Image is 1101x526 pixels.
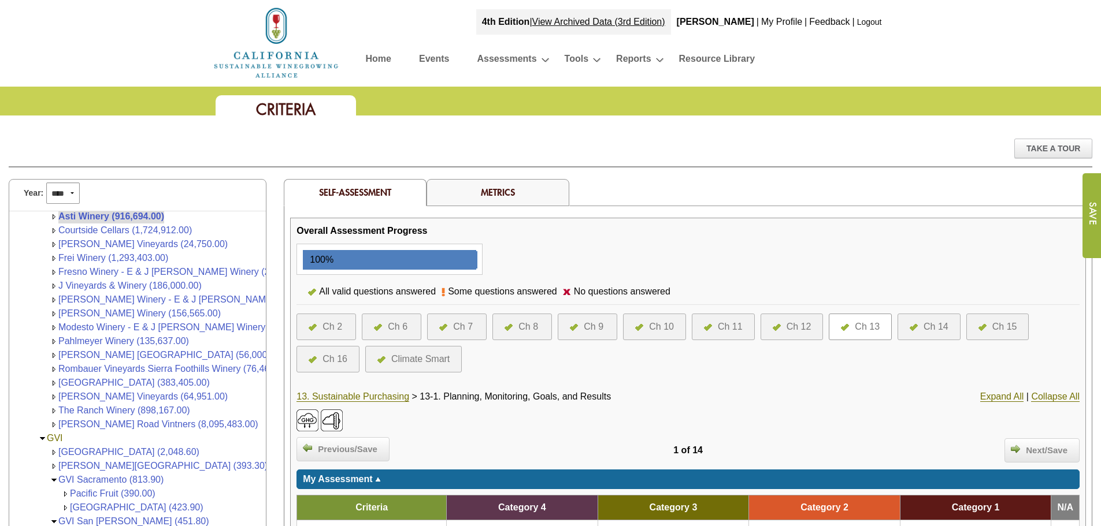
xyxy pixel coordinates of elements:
a: Ch 6 [374,320,409,334]
a: [PERSON_NAME] Road Vintners (8,095,483.00) [58,419,258,429]
span: Next/Save [1020,444,1073,457]
img: icon-all-questions-answered.png [439,324,447,331]
div: Click to toggle my assessment information [296,469,1080,489]
a: Climate Smart [377,352,450,366]
a: Pacific Fruit (390.00) [70,488,155,498]
div: Some questions answered [445,285,563,299]
span: 1 of 14 [673,445,703,455]
a: Metrics [481,186,515,198]
a: Courtside Cellars (1,724,912.00) [58,225,192,235]
img: icon-all-questions-answered.png [374,324,382,331]
span: 13-1. Planning, Monitoring, Goals, and Results [420,391,611,401]
a: [PERSON_NAME] Winery - E & J [PERSON_NAME] Winery (38,858,477.00) [58,294,374,304]
strong: 4th Edition [482,17,530,27]
a: Assessments [477,51,536,71]
td: Category 2 [749,495,900,520]
a: Previous/Save [296,437,390,461]
span: Criteria [355,502,388,512]
a: GVI San [PERSON_NAME] (451.80) [58,516,209,526]
div: | [755,9,760,35]
div: Ch 16 [322,352,347,366]
a: My Profile [761,17,802,27]
img: Collapse GVI [38,434,47,443]
a: Fresno Winery - E & J [PERSON_NAME] Winery (26,466,432.00) [58,267,327,277]
div: Ch 9 [584,320,603,334]
div: Ch 6 [388,320,407,334]
span: My Assessment [303,474,372,484]
a: Ch 7 [439,320,474,334]
a: Rombauer Vineyards Sierra Foothills Winery (76,468.00) [58,364,291,374]
div: All valid questions answered [316,285,442,299]
a: Ch 16 [309,352,347,366]
img: icon-all-questions-answered.png [377,356,385,363]
span: | [1026,391,1029,401]
a: Home [366,51,391,71]
td: Category 3 [598,495,749,520]
img: icon-all-questions-answered.png [308,289,316,296]
img: icon-all-questions-answered.png [309,356,317,363]
a: Frei Winery (1,293,403.00) [58,253,168,263]
div: Ch 10 [649,320,674,334]
div: No questions answered [571,285,676,299]
a: [PERSON_NAME] Vineyards (64,951.00) [58,391,228,401]
div: Take A Tour [1014,139,1092,158]
div: Overall Assessment Progress [296,224,427,238]
a: Expand All [980,391,1024,402]
td: N/A [1051,495,1080,520]
img: icon-all-questions-answered.png [704,324,712,331]
div: Ch 14 [924,320,948,334]
a: Tools [565,51,588,71]
span: Self-Assessment [319,186,391,198]
span: Criteria [256,99,316,120]
img: Climate-Smart-Hot-Spot-Thermometer-SWP-Online-System-Icon-38x38.png [321,409,343,431]
a: Collapse All [1031,391,1080,402]
img: Collapse GVI Sacramento (813.90) [50,476,58,484]
a: Next/Save [1004,438,1080,462]
img: icon-all-questions-answered.png [505,324,513,331]
a: Asti Winery (916,694.00) [58,211,164,221]
img: logo_cswa2x.png [213,6,340,80]
img: icon-all-questions-answered.png [978,324,987,331]
a: View Archived Data (3rd Edition) [532,17,665,27]
a: [PERSON_NAME] [GEOGRAPHIC_DATA] (56,000.00) [58,350,283,360]
img: icon-all-questions-answered.png [841,324,849,331]
a: Home [213,37,340,47]
a: [PERSON_NAME] Winery (156,565.00) [58,308,221,318]
div: Ch 11 [718,320,743,334]
div: Ch 13 [855,320,880,334]
td: Category 4 [447,495,598,520]
div: 100% [304,251,333,268]
a: 13. Sustainable Purchasing [296,391,409,402]
a: [PERSON_NAME] Vineyards (24,750.00) [58,239,228,249]
a: Resource Library [679,51,755,71]
img: Collapse GVI San Joaquin (451.80) [50,517,58,526]
div: Ch 12 [787,320,811,334]
a: J Vineyards & Winery (186,000.00) [58,281,202,290]
a: Modesto Winery - E & J [PERSON_NAME] Winery (0) [58,322,279,332]
img: sort_arrow_up.gif [375,477,381,482]
div: | [476,9,671,35]
a: GVI [47,433,63,443]
span: Previous/Save [312,443,383,456]
a: GVI Sacramento (813.90) [58,475,164,484]
a: [PERSON_NAME][GEOGRAPHIC_DATA] (393.30) [58,461,268,471]
a: Logout [857,17,882,27]
div: Ch 15 [992,320,1017,334]
div: Ch 7 [453,320,473,334]
a: Pahlmeyer Winery (135,637.00) [58,336,189,346]
img: icon-some-questions-answered.png [442,288,445,297]
img: icon-no-questions-answered.png [563,289,571,295]
a: Ch 15 [978,320,1017,334]
div: Climate Smart [391,352,450,366]
a: Reports [616,51,651,71]
span: > [412,391,417,401]
img: icon-all-questions-answered.png [773,324,781,331]
input: Submit [1082,173,1101,258]
img: icon-all-questions-answered.png [570,324,578,331]
a: Ch 8 [505,320,540,334]
img: icon-all-questions-answered.png [309,324,317,331]
a: The Ranch Winery (898,167.00) [58,405,190,415]
td: Category 1 [900,495,1051,520]
div: Ch 2 [322,320,342,334]
a: Ch 2 [309,320,344,334]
